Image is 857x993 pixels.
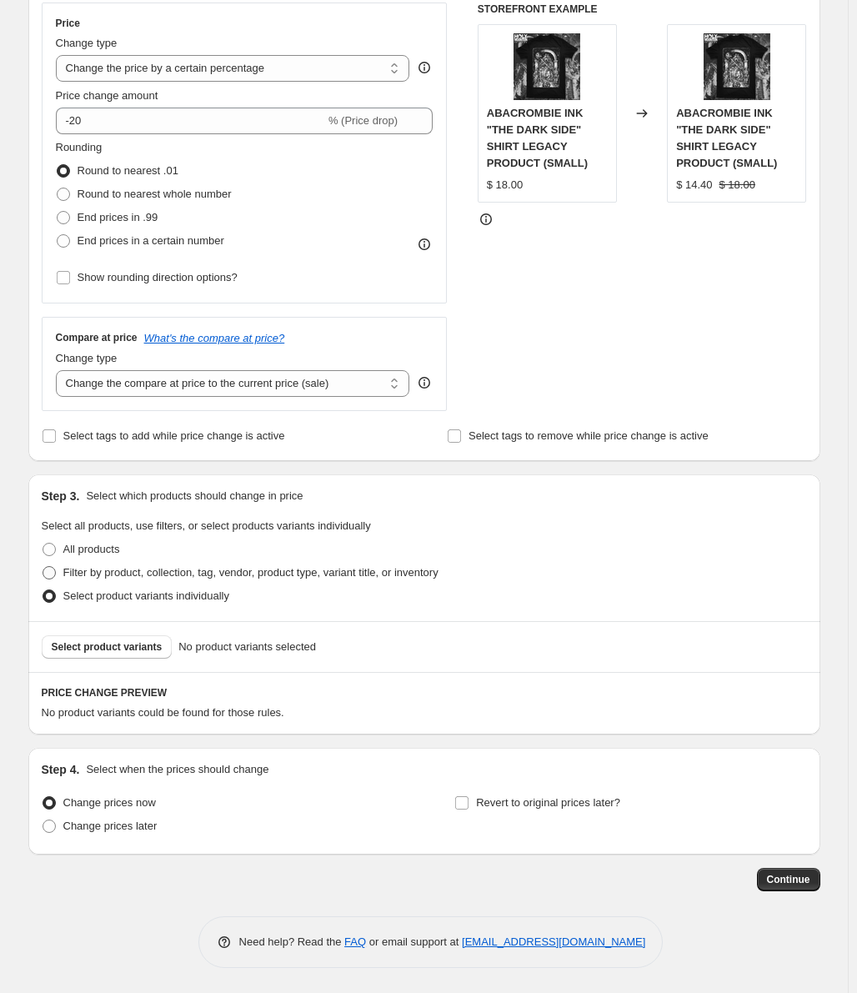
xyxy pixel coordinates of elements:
p: Select which products should change in price [86,488,303,504]
span: Select tags to add while price change is active [63,429,285,442]
span: Select tags to remove while price change is active [469,429,709,442]
span: Select product variants [52,640,163,654]
span: Change prices now [63,796,156,809]
span: ABACROMBIE INK "THE DARK SIDE" SHIRT LEGACY PRODUCT (SMALL) [487,107,588,169]
span: Continue [767,873,810,886]
span: or email support at [366,935,462,948]
span: % (Price drop) [328,114,398,127]
div: $ 14.40 [676,177,712,193]
button: Continue [757,868,820,891]
span: End prices in a certain number [78,234,224,247]
span: Price change amount [56,89,158,102]
span: Select product variants individually [63,589,229,602]
div: $ 18.00 [487,177,523,193]
span: Round to nearest whole number [78,188,232,200]
span: Filter by product, collection, tag, vendor, product type, variant title, or inventory [63,566,439,579]
input: -15 [56,108,325,134]
p: Select when the prices should change [86,761,268,778]
span: Round to nearest .01 [78,164,178,177]
span: Change prices later [63,820,158,832]
span: Change type [56,37,118,49]
div: help [416,59,433,76]
span: Show rounding direction options? [78,271,238,283]
div: help [416,374,433,391]
h6: PRICE CHANGE PREVIEW [42,686,807,700]
h3: Compare at price [56,331,138,344]
h3: Price [56,17,80,30]
span: Need help? Read the [239,935,345,948]
h6: STOREFRONT EXAMPLE [478,3,807,16]
span: No product variants selected [178,639,316,655]
img: DARKSIDE_80x.png [514,33,580,100]
span: End prices in .99 [78,211,158,223]
span: ABACROMBIE INK "THE DARK SIDE" SHIRT LEGACY PRODUCT (SMALL) [676,107,777,169]
span: Change type [56,352,118,364]
span: Rounding [56,141,103,153]
img: DARKSIDE_80x.png [704,33,770,100]
a: [EMAIL_ADDRESS][DOMAIN_NAME] [462,935,645,948]
span: Select all products, use filters, or select products variants individually [42,519,371,532]
span: No product variants could be found for those rules. [42,706,284,719]
span: All products [63,543,120,555]
button: What's the compare at price? [144,332,285,344]
button: Select product variants [42,635,173,659]
span: Revert to original prices later? [476,796,620,809]
h2: Step 4. [42,761,80,778]
strike: $ 18.00 [719,177,755,193]
a: FAQ [344,935,366,948]
h2: Step 3. [42,488,80,504]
